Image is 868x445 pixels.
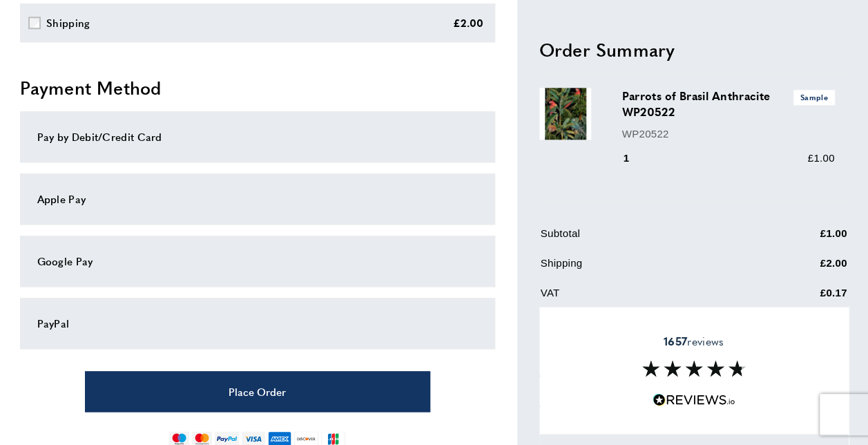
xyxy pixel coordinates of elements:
[37,315,478,332] div: PayPal
[752,255,847,282] td: £2.00
[664,334,724,348] span: reviews
[46,15,90,31] div: Shipping
[37,191,478,207] div: Apple Pay
[622,88,835,120] h3: Parrots of Brasil Anthracite WP20522
[642,360,746,377] img: Reviews section
[539,88,591,140] img: Parrots of Brasil Anthracite WP20522
[807,152,834,164] span: £1.00
[539,37,849,62] h2: Order Summary
[37,129,478,145] div: Pay by Debit/Credit Card
[622,126,835,142] p: WP20522
[752,225,847,252] td: £1.00
[664,333,687,349] strong: 1657
[541,285,751,312] td: VAT
[85,371,430,412] button: Place Order
[752,285,847,312] td: £0.17
[453,15,484,31] div: £2.00
[20,75,495,100] h2: Payment Method
[541,255,751,282] td: Shipping
[37,253,478,269] div: Google Pay
[541,225,751,252] td: Subtotal
[793,91,835,105] span: Sample
[622,150,649,167] div: 1
[653,393,735,406] img: Reviews.io 5 stars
